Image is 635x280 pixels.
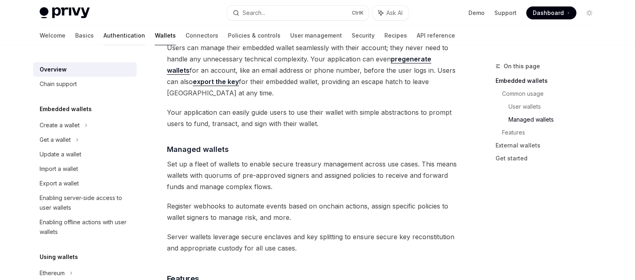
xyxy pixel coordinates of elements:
[227,6,369,20] button: Search...CtrlK
[373,6,408,20] button: Ask AI
[40,217,132,237] div: Enabling offline actions with user wallets
[33,77,137,91] a: Chain support
[526,6,576,19] a: Dashboard
[40,26,65,45] a: Welcome
[502,87,602,100] a: Common usage
[290,26,342,45] a: User management
[40,179,79,188] div: Export a wallet
[33,162,137,176] a: Import a wallet
[40,79,77,89] div: Chain support
[167,42,458,99] span: Users can manage their embedded wallet seamlessly with their account; they never need to handle a...
[167,107,458,129] span: Your application can easily guide users to use their wallet with simple abstractions to prompt us...
[33,62,137,77] a: Overview
[40,164,78,174] div: Import a wallet
[502,126,602,139] a: Features
[417,26,455,45] a: API reference
[33,191,137,215] a: Enabling server-side access to user wallets
[504,61,540,71] span: On this page
[40,65,67,74] div: Overview
[167,158,458,192] span: Set up a fleet of wallets to enable secure treasury management across use cases. This means walle...
[40,135,71,145] div: Get a wallet
[167,200,458,223] span: Register webhooks to automate events based on onchain actions, assign specific policies to wallet...
[508,100,602,113] a: User wallets
[496,152,602,165] a: Get started
[386,9,403,17] span: Ask AI
[40,193,132,213] div: Enabling server-side access to user wallets
[40,149,81,159] div: Update a wallet
[352,10,364,16] span: Ctrl K
[103,26,145,45] a: Authentication
[33,147,137,162] a: Update a wallet
[167,231,458,254] span: Server wallets leverage secure enclaves and key splitting to ensure secure key reconstitution and...
[193,78,239,86] a: export the key
[352,26,375,45] a: Security
[243,8,265,18] div: Search...
[33,176,137,191] a: Export a wallet
[75,26,94,45] a: Basics
[40,268,65,278] div: Ethereum
[40,120,80,130] div: Create a wallet
[186,26,218,45] a: Connectors
[40,104,92,114] h5: Embedded wallets
[384,26,407,45] a: Recipes
[167,144,229,155] span: Managed wallets
[508,113,602,126] a: Managed wallets
[40,252,78,262] h5: Using wallets
[494,9,517,17] a: Support
[33,215,137,239] a: Enabling offline actions with user wallets
[496,74,602,87] a: Embedded wallets
[468,9,485,17] a: Demo
[155,26,176,45] a: Wallets
[228,26,281,45] a: Policies & controls
[40,7,90,19] img: light logo
[583,6,596,19] button: Toggle dark mode
[533,9,564,17] span: Dashboard
[496,139,602,152] a: External wallets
